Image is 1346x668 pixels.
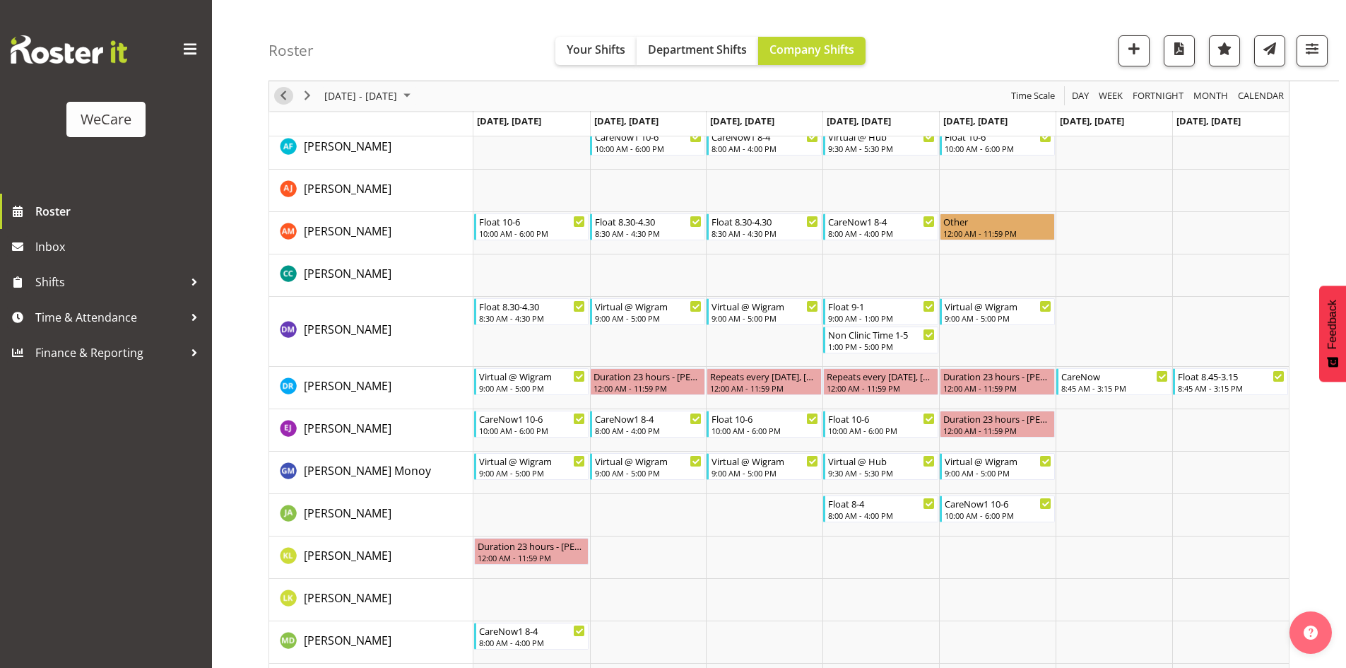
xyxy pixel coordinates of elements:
[943,425,1051,436] div: 12:00 AM - 11:59 PM
[823,129,938,156] div: Alex Ferguson"s event - Virtual @ Hub Begin From Thursday, August 21, 2025 at 9:30:00 AM GMT+12:0...
[707,453,822,480] div: Gladie Monoy"s event - Virtual @ Wigram Begin From Wednesday, August 20, 2025 at 9:00:00 AM GMT+1...
[940,453,1055,480] div: Gladie Monoy"s event - Virtual @ Wigram Begin From Friday, August 22, 2025 at 9:00:00 AM GMT+12:0...
[567,42,625,57] span: Your Shifts
[1130,88,1186,105] button: Fortnight
[712,411,818,426] div: Float 10-6
[1070,88,1090,105] span: Day
[11,35,127,64] img: Rosterit website logo
[35,236,205,257] span: Inbox
[590,368,705,395] div: Deepti Raturi"s event - Duration 23 hours - Deepti Raturi Begin From Tuesday, August 19, 2025 at ...
[479,467,586,479] div: 9:00 AM - 5:00 PM
[323,88,399,105] span: [DATE] - [DATE]
[823,453,938,480] div: Gladie Monoy"s event - Virtual @ Hub Begin From Thursday, August 21, 2025 at 9:30:00 AM GMT+12:00...
[304,378,391,394] span: [PERSON_NAME]
[828,228,935,239] div: 8:00 AM - 4:00 PM
[269,537,473,579] td: Kayley Luhrs resource
[269,452,473,494] td: Gladie Monoy resource
[304,548,391,563] span: [PERSON_NAME]
[712,228,818,239] div: 8:30 AM - 4:30 PM
[322,88,417,105] button: August 2025
[940,129,1055,156] div: Alex Ferguson"s event - Float 10-6 Begin From Friday, August 22, 2025 at 10:00:00 AM GMT+12:00 En...
[1297,35,1328,66] button: Filter Shifts
[35,271,184,293] span: Shifts
[590,298,705,325] div: Deepti Mahajan"s event - Virtual @ Wigram Begin From Tuesday, August 19, 2025 at 9:00:00 AM GMT+1...
[274,88,293,105] button: Previous
[1173,368,1288,395] div: Deepti Raturi"s event - Float 8.45-3.15 Begin From Sunday, August 24, 2025 at 8:45:00 AM GMT+12:0...
[269,367,473,409] td: Deepti Raturi resource
[595,411,702,426] div: CareNow1 8-4
[474,213,589,240] div: Ashley Mendoza"s event - Float 10-6 Begin From Monday, August 18, 2025 at 10:00:00 AM GMT+12:00 E...
[295,81,319,111] div: next period
[707,368,822,395] div: Deepti Raturi"s event - Repeats every wednesday, thursday - Deepti Raturi Begin From Wednesday, A...
[268,42,314,59] h4: Roster
[595,425,702,436] div: 8:00 AM - 4:00 PM
[479,411,586,426] div: CareNow1 10-6
[707,213,822,240] div: Ashley Mendoza"s event - Float 8.30-4.30 Begin From Wednesday, August 20, 2025 at 8:30:00 AM GMT+...
[828,411,935,426] div: Float 10-6
[710,115,774,127] span: [DATE], [DATE]
[712,425,818,436] div: 10:00 AM - 6:00 PM
[595,312,702,324] div: 9:00 AM - 5:00 PM
[594,369,702,383] div: Duration 23 hours - [PERSON_NAME]
[1178,382,1285,394] div: 8:45 AM - 3:15 PM
[1070,88,1092,105] button: Timeline Day
[479,623,586,638] div: CareNow1 8-4
[474,623,589,650] div: Marie-Claire Dickson-Bakker"s event - CareNow1 8-4 Begin From Monday, August 18, 2025 at 8:00:00 ...
[1060,115,1124,127] span: [DATE], [DATE]
[940,411,1055,438] div: Ella Jarvis"s event - Duration 23 hours - Ella Jarvis Begin From Friday, August 22, 2025 at 12:00...
[1326,300,1339,349] span: Feedback
[479,382,586,394] div: 9:00 AM - 5:00 PM
[478,552,586,563] div: 12:00 AM - 11:59 PM
[35,342,184,363] span: Finance & Reporting
[555,37,637,65] button: Your Shifts
[304,139,391,154] span: [PERSON_NAME]
[474,453,589,480] div: Gladie Monoy"s event - Virtual @ Wigram Begin From Monday, August 18, 2025 at 9:00:00 AM GMT+12:0...
[940,368,1055,395] div: Deepti Raturi"s event - Duration 23 hours - Deepti Raturi Begin From Friday, August 22, 2025 at 1...
[828,214,935,228] div: CareNow1 8-4
[304,181,391,197] span: [PERSON_NAME]
[269,579,473,621] td: Liandy Kritzinger resource
[478,539,586,553] div: Duration 23 hours - [PERSON_NAME]
[1097,88,1124,105] span: Week
[943,214,1051,228] div: Other
[827,369,935,383] div: Repeats every [DATE], [DATE] - [PERSON_NAME]
[269,297,473,367] td: Deepti Mahajan resource
[269,212,473,254] td: Ashley Mendoza resource
[945,467,1051,479] div: 9:00 AM - 5:00 PM
[304,505,391,522] a: [PERSON_NAME]
[823,327,938,353] div: Deepti Mahajan"s event - Non Clinic Time 1-5 Begin From Thursday, August 21, 2025 at 1:00:00 PM G...
[940,213,1055,240] div: Ashley Mendoza"s event - Other Begin From Friday, August 22, 2025 at 12:00:00 AM GMT+12:00 Ends A...
[271,81,295,111] div: previous period
[590,213,705,240] div: Ashley Mendoza"s event - Float 8.30-4.30 Begin From Tuesday, August 19, 2025 at 8:30:00 AM GMT+12...
[1191,88,1231,105] button: Timeline Month
[943,115,1008,127] span: [DATE], [DATE]
[945,454,1051,468] div: Virtual @ Wigram
[1164,35,1195,66] button: Download a PDF of the roster according to the set date range.
[827,115,891,127] span: [DATE], [DATE]
[1118,35,1150,66] button: Add a new shift
[1236,88,1285,105] span: calendar
[594,115,659,127] span: [DATE], [DATE]
[304,421,391,436] span: [PERSON_NAME]
[707,129,822,156] div: Alex Ferguson"s event - CareNow1 8-4 Begin From Wednesday, August 20, 2025 at 8:00:00 AM GMT+12:0...
[304,463,431,479] span: [PERSON_NAME] Monoy
[648,42,747,57] span: Department Shifts
[590,129,705,156] div: Alex Ferguson"s event - CareNow1 10-6 Begin From Tuesday, August 19, 2025 at 10:00:00 AM GMT+12:0...
[1061,369,1168,383] div: CareNow
[479,369,586,383] div: Virtual @ Wigram
[304,321,391,338] a: [PERSON_NAME]
[712,214,818,228] div: Float 8.30-4.30
[269,494,473,537] td: Jane Arps resource
[304,377,391,394] a: [PERSON_NAME]
[595,143,702,154] div: 10:00 AM - 6:00 PM
[828,510,935,521] div: 8:00 AM - 4:00 PM
[945,299,1051,313] div: Virtual @ Wigram
[710,369,818,383] div: Repeats every [DATE], [DATE] - [PERSON_NAME]
[1236,88,1287,105] button: Month
[595,454,702,468] div: Virtual @ Wigram
[710,382,818,394] div: 12:00 AM - 11:59 PM
[269,621,473,664] td: Marie-Claire Dickson-Bakker resource
[945,312,1051,324] div: 9:00 AM - 5:00 PM
[595,214,702,228] div: Float 8.30-4.30
[712,312,818,324] div: 9:00 AM - 5:00 PM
